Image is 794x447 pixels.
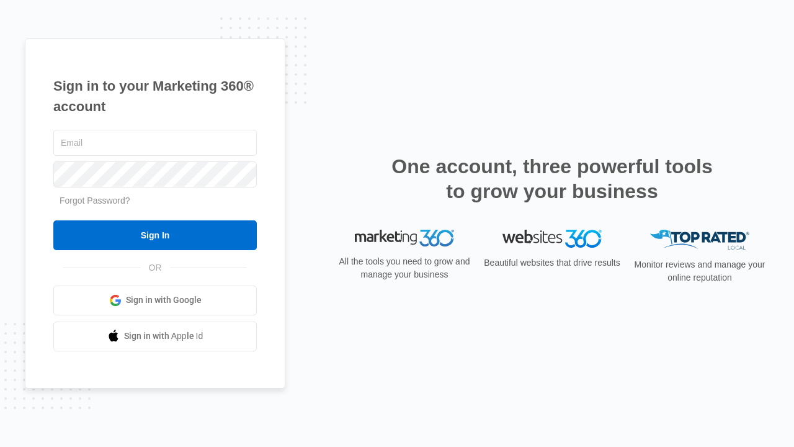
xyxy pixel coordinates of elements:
[650,230,749,250] img: Top Rated Local
[630,258,769,284] p: Monitor reviews and manage your online reputation
[60,196,130,205] a: Forgot Password?
[126,294,202,307] span: Sign in with Google
[388,154,716,204] h2: One account, three powerful tools to grow your business
[140,261,171,274] span: OR
[124,330,203,343] span: Sign in with Apple Id
[335,255,474,281] p: All the tools you need to grow and manage your business
[53,322,257,351] a: Sign in with Apple Id
[355,230,454,247] img: Marketing 360
[483,256,622,269] p: Beautiful websites that drive results
[53,220,257,250] input: Sign In
[53,286,257,315] a: Sign in with Google
[53,130,257,156] input: Email
[502,230,602,248] img: Websites 360
[53,76,257,117] h1: Sign in to your Marketing 360® account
